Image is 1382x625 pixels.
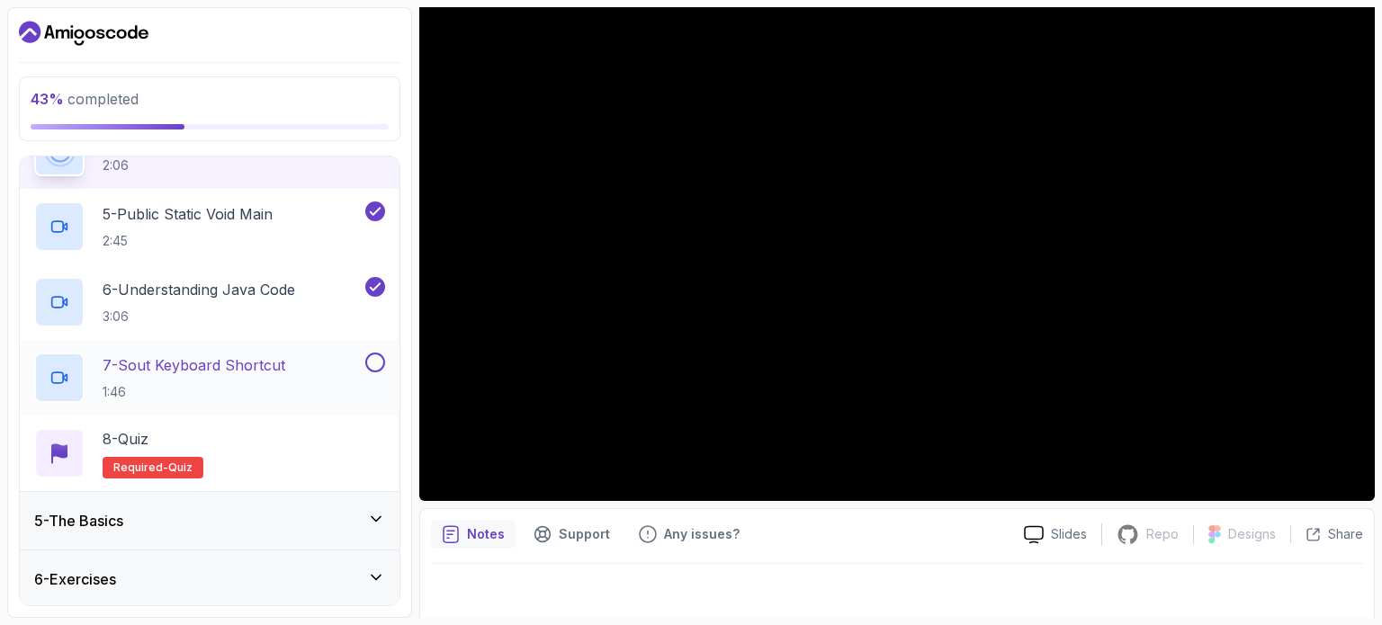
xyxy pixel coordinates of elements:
button: Support button [523,520,621,549]
p: Share [1328,525,1363,543]
a: Slides [1010,525,1101,544]
button: 6-Understanding Java Code3:06 [34,277,385,327]
p: Slides [1051,525,1087,543]
p: Support [559,525,610,543]
h3: 6 - Exercises [34,568,116,590]
span: 43 % [31,90,64,108]
p: Repo [1146,525,1179,543]
span: quiz [168,460,193,475]
p: 3:06 [103,308,295,326]
p: 1:46 [103,383,285,401]
button: 7-Sout Keyboard Shortcut1:46 [34,353,385,403]
p: Designs [1228,525,1276,543]
p: Any issues? [664,525,740,543]
p: 2:45 [103,232,273,250]
button: notes button [431,520,516,549]
a: Dashboard [19,19,148,48]
p: 2:06 [103,156,221,174]
button: Feedback button [628,520,750,549]
h3: 5 - The Basics [34,510,123,531]
button: 5-The Basics [20,492,399,549]
span: Required- [113,460,168,475]
p: 8 - Quiz [103,428,148,450]
button: 8-QuizRequired-quiz [34,428,385,478]
button: 6-Exercises [20,550,399,608]
button: 5-Public Static Void Main2:45 [34,201,385,252]
p: 5 - Public Static Void Main [103,203,273,225]
p: 7 - Sout Keyboard Shortcut [103,354,285,376]
button: Share [1290,525,1363,543]
span: completed [31,90,139,108]
p: 6 - Understanding Java Code [103,279,295,300]
p: Notes [467,525,505,543]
